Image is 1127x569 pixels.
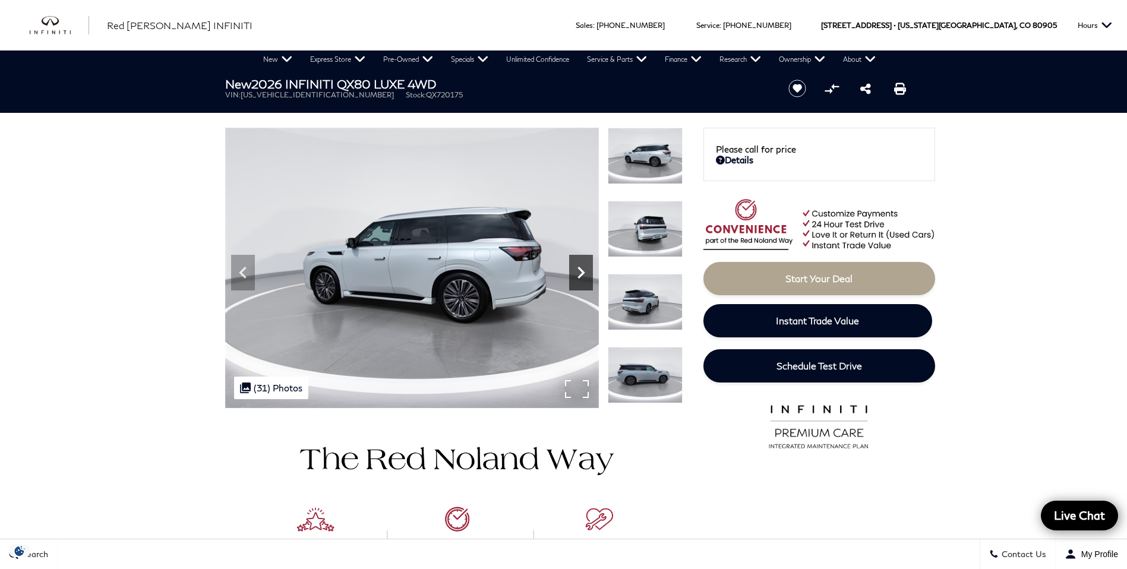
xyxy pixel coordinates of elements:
[596,21,665,30] a: [PHONE_NUMBER]
[703,349,935,383] a: Schedule Test Drive
[254,50,301,68] a: New
[301,50,374,68] a: Express Store
[569,255,593,290] div: Next
[696,21,719,30] span: Service
[442,50,497,68] a: Specials
[1048,508,1111,523] span: Live Chat
[785,273,853,284] span: Start Your Deal
[241,90,394,99] span: [US_VEHICLE_IDENTIFICATION_NUMBER]
[761,402,877,450] img: infinitipremiumcare.png
[776,360,862,371] span: Schedule Test Drive
[225,77,769,90] h1: 2026 INFINITI QX80 LUXE 4WD
[374,50,442,68] a: Pre-Owned
[723,21,791,30] a: [PHONE_NUMBER]
[6,545,33,557] section: Click to Open Cookie Consent Modal
[999,549,1046,559] span: Contact Us
[860,81,871,96] a: Share this New 2026 INFINITI QX80 LUXE 4WD
[608,201,683,257] img: New 2026 RADIANT WHITE INFINITI LUXE 4WD image 7
[608,347,683,403] img: New 2026 RADIANT WHITE INFINITI LUXE 4WD image 9
[30,16,89,35] a: infiniti
[703,262,935,295] a: Start Your Deal
[30,16,89,35] img: INFINITI
[578,50,656,68] a: Service & Parts
[1077,549,1118,559] span: My Profile
[406,90,426,99] span: Stock:
[1056,539,1127,569] button: Open user profile menu
[716,154,923,165] a: Details
[821,21,1057,30] a: [STREET_ADDRESS] • [US_STATE][GEOGRAPHIC_DATA], CO 80905
[784,79,810,98] button: Save vehicle
[254,50,885,68] nav: Main Navigation
[894,81,906,96] a: Print this New 2026 INFINITI QX80 LUXE 4WD
[834,50,885,68] a: About
[656,50,711,68] a: Finance
[593,21,595,30] span: :
[107,18,252,33] a: Red [PERSON_NAME] INFINITI
[716,144,796,154] span: Please call for price
[234,377,308,399] div: (31) Photos
[231,255,255,290] div: Previous
[1041,501,1118,530] a: Live Chat
[497,50,578,68] a: Unlimited Confidence
[608,128,683,184] img: New 2026 RADIANT WHITE INFINITI LUXE 4WD image 6
[770,50,834,68] a: Ownership
[776,315,859,326] span: Instant Trade Value
[711,50,770,68] a: Research
[225,77,251,91] strong: New
[225,128,599,408] img: New 2026 RADIANT WHITE INFINITI LUXE 4WD image 6
[225,90,241,99] span: VIN:
[18,549,48,559] span: Search
[6,545,33,557] img: Opt-Out Icon
[107,20,252,31] span: Red [PERSON_NAME] INFINITI
[823,80,841,97] button: Compare Vehicle
[426,90,463,99] span: QX720175
[719,21,721,30] span: :
[576,21,593,30] span: Sales
[703,304,932,337] a: Instant Trade Value
[608,274,683,330] img: New 2026 RADIANT WHITE INFINITI LUXE 4WD image 8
